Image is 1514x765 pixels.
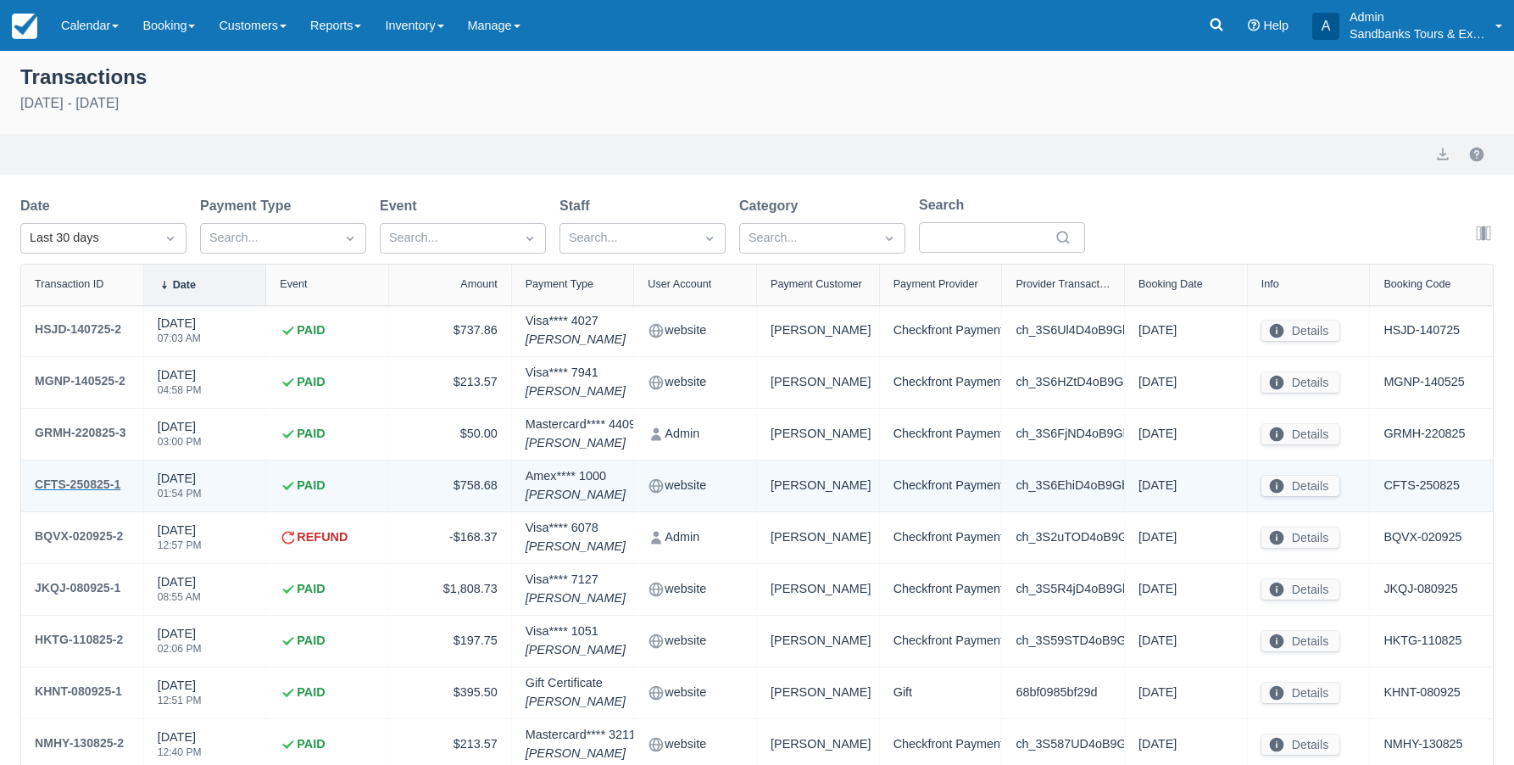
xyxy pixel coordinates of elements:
[526,674,626,711] div: Gift Certificate
[35,733,124,757] a: NMHY-130825-2
[893,371,988,394] div: Checkfront Payments
[648,422,743,446] div: Admin
[648,526,743,550] div: Admin
[158,644,202,654] div: 02:06 PM
[1383,684,1460,702] a: KHNT-080925
[526,486,626,505] em: [PERSON_NAME]
[1261,372,1339,393] button: Details
[648,319,743,343] div: website
[1383,735,1462,754] a: NMHY-130825
[158,489,202,499] div: 01:54 PM
[158,522,202,561] div: [DATE]
[1138,474,1233,498] div: [DATE]
[380,196,424,216] label: Event
[35,526,123,546] div: BQVX-020925-2
[1383,580,1457,599] a: JKQJ-080925
[771,681,866,705] div: [PERSON_NAME]
[648,578,743,601] div: website
[35,733,124,753] div: NMHY-130825-2
[526,331,626,349] em: [PERSON_NAME]
[20,61,1494,90] div: Transactions
[1016,629,1110,653] div: ch_3S59STD4oB9Gbrmp2fsybDme
[173,279,196,291] div: Date
[35,629,123,653] a: HKTG-110825-2
[1138,422,1233,446] div: [DATE]
[158,333,201,343] div: 07:03 AM
[158,625,202,664] div: [DATE]
[1248,20,1260,31] i: Help
[35,422,126,443] div: GRMH-220825-3
[297,321,325,340] strong: PAID
[526,693,626,712] em: [PERSON_NAME]
[35,629,123,650] div: HKTG-110825-2
[460,278,497,290] div: Amount
[648,371,743,394] div: website
[297,580,325,599] strong: PAID
[158,573,201,612] div: [DATE]
[1350,25,1485,42] p: Sandbanks Tours & Experiences
[1138,278,1203,290] div: Booking Date
[403,422,498,446] div: $50.00
[893,629,988,653] div: Checkfront Payments
[1261,424,1339,444] button: Details
[35,474,120,498] a: CFTS-250825-1
[526,416,636,452] div: Mastercard **** 4409
[739,196,804,216] label: Category
[158,677,202,716] div: [DATE]
[1383,278,1450,290] div: Booking Code
[297,528,348,547] strong: REFUND
[1138,319,1233,343] div: [DATE]
[1138,526,1233,550] div: [DATE]
[526,745,636,763] em: [PERSON_NAME]
[35,578,120,598] div: JKQJ-080925-1
[403,371,498,394] div: $213.57
[648,629,743,653] div: website
[1383,321,1460,340] a: HSJD-140725
[1261,476,1339,496] button: Details
[1138,629,1233,653] div: [DATE]
[1138,371,1233,394] div: [DATE]
[35,319,121,343] a: HSJD-140725-2
[158,592,201,602] div: 08:55 AM
[1350,8,1485,25] p: Admin
[1016,526,1110,550] div: ch_3S2uTOD4oB9Gbrmp1iwV7F49_r2
[1383,373,1464,392] a: MGNP-140525
[35,681,122,705] a: KHNT-080925-1
[771,733,866,757] div: [PERSON_NAME]
[1383,425,1465,444] a: GRMH-220825
[403,319,498,343] div: $737.86
[526,641,626,660] em: [PERSON_NAME]
[403,474,498,498] div: $758.68
[893,526,988,550] div: Checkfront Payments
[521,230,538,247] span: Dropdown icon
[893,474,988,498] div: Checkfront Payments
[1016,733,1110,757] div: ch_3S587UD4oB9Gbrmp1oFScWbe
[1138,578,1233,601] div: [DATE]
[403,733,498,757] div: $213.57
[35,371,125,394] a: MGNP-140525-2
[1261,278,1279,290] div: Info
[919,195,971,215] label: Search
[1016,474,1110,498] div: ch_3S6EhiD4oB9Gbrmp0fARxr8T
[893,733,988,757] div: Checkfront Payments
[297,425,325,444] strong: PAID
[648,474,743,498] div: website
[30,229,147,248] div: Last 30 days
[403,681,498,705] div: $395.50
[526,278,593,290] div: Payment Type
[648,681,743,705] div: website
[1383,632,1461,651] a: HKTG-110825
[35,422,126,446] a: GRMH-220825-3
[771,629,866,653] div: [PERSON_NAME]
[893,681,988,705] div: Gift
[162,230,179,247] span: Dropdown icon
[893,422,988,446] div: Checkfront Payments
[526,589,626,608] em: [PERSON_NAME]
[893,578,988,601] div: Checkfront Payments
[158,315,201,354] div: [DATE]
[297,735,325,754] strong: PAID
[297,477,325,495] strong: PAID
[297,684,325,702] strong: PAID
[1312,13,1339,40] div: A
[1016,422,1110,446] div: ch_3S6FjND4oB9Gbrmp1aLNoGqc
